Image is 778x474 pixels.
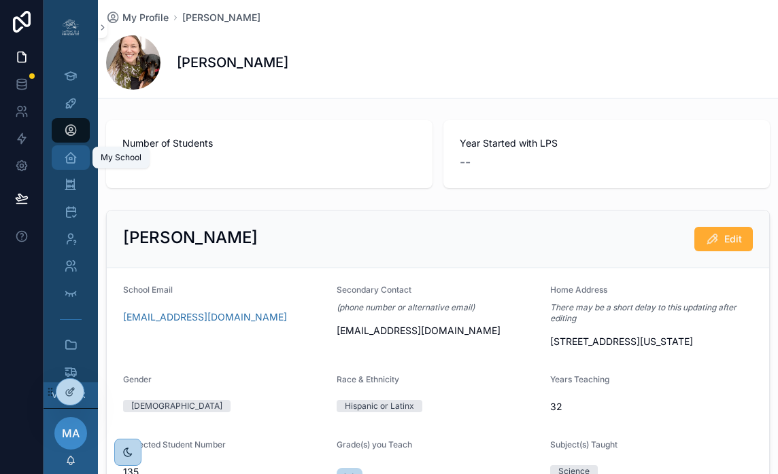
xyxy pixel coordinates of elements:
[122,136,416,150] span: Number of Students
[182,11,260,24] a: [PERSON_NAME]
[694,227,753,251] button: Edit
[122,153,416,172] span: 117
[131,400,222,412] div: [DEMOGRAPHIC_DATA]
[550,400,753,414] span: 32
[101,152,141,163] div: My School
[62,425,80,441] span: MA
[337,374,399,384] span: Race & Ethnicity
[550,439,618,450] span: Subject(s) Taught
[60,16,82,38] img: App logo
[123,227,258,249] h2: [PERSON_NAME]
[106,11,169,24] a: My Profile
[550,302,753,324] em: There may be a short delay to this updating after editing
[345,400,414,412] div: Hispanic or Latinx
[123,374,152,384] span: Gender
[550,285,607,295] span: Home Address
[123,285,173,295] span: School Email
[337,302,475,313] em: (phone number or alternative email)
[550,374,609,384] span: Years Teaching
[724,232,742,246] span: Edit
[44,54,98,382] div: scrollable content
[123,439,226,450] span: Projected Student Number
[460,153,471,172] span: --
[123,310,287,324] a: [EMAIL_ADDRESS][DOMAIN_NAME]
[122,11,169,24] span: My Profile
[177,53,288,72] h1: [PERSON_NAME]
[550,335,753,348] span: [STREET_ADDRESS][US_STATE]
[337,439,412,450] span: Grade(s) you Teach
[460,136,754,150] span: Year Started with LPS
[337,324,539,338] span: [EMAIL_ADDRESS][DOMAIN_NAME]
[337,285,411,295] span: Secondary Contact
